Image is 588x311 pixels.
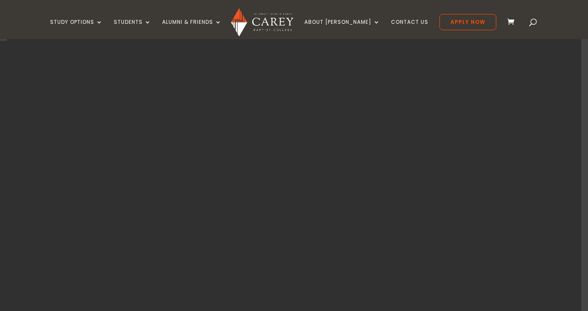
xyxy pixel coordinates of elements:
[304,19,380,39] a: About [PERSON_NAME]
[162,19,222,39] a: Alumni & Friends
[114,19,151,39] a: Students
[50,19,103,39] a: Study Options
[231,8,293,37] img: Carey Baptist College
[391,19,428,39] a: Contact Us
[439,14,496,30] a: Apply Now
